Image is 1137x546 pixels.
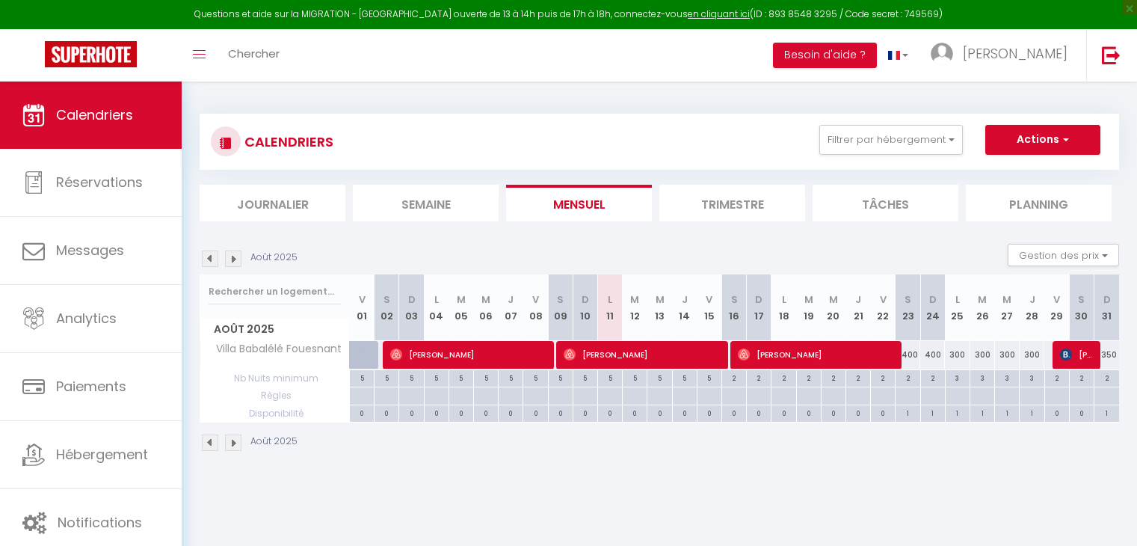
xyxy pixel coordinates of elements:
[200,370,349,387] span: Nb Nuits minimum
[813,185,958,221] li: Tâches
[353,185,499,221] li: Semaine
[623,274,647,341] th: 12
[549,370,573,384] div: 5
[481,292,490,307] abbr: M
[474,405,498,420] div: 0
[755,292,762,307] abbr: D
[871,274,896,341] th: 22
[920,341,945,369] div: 400
[796,274,821,341] th: 19
[682,292,688,307] abbr: J
[822,405,845,420] div: 0
[880,292,887,307] abbr: V
[771,370,795,384] div: 2
[722,405,746,420] div: 0
[946,405,970,420] div: 1
[573,274,597,341] th: 10
[1020,405,1044,420] div: 1
[375,370,398,384] div: 5
[673,405,697,420] div: 0
[1074,483,1137,546] iframe: LiveChat chat widget
[1094,405,1119,420] div: 1
[829,292,838,307] abbr: M
[706,292,712,307] abbr: V
[782,292,786,307] abbr: L
[375,274,399,341] th: 02
[532,292,539,307] abbr: V
[656,292,665,307] abbr: M
[921,370,945,384] div: 2
[1094,274,1119,341] th: 31
[966,185,1112,221] li: Planning
[573,405,597,420] div: 0
[200,319,349,340] span: Août 2025
[209,278,341,305] input: Rechercher un logement...
[390,340,546,369] span: [PERSON_NAME]
[659,185,805,221] li: Trimestre
[970,370,994,384] div: 3
[56,309,117,328] span: Analytics
[582,292,589,307] abbr: D
[747,405,771,420] div: 0
[673,370,697,384] div: 5
[771,405,795,420] div: 0
[350,274,375,341] th: 01
[731,292,738,307] abbr: S
[499,405,523,420] div: 0
[871,405,895,420] div: 0
[995,341,1020,369] div: 300
[203,341,345,358] span: Villa Babalélé Fouesnant
[905,292,911,307] abbr: S
[647,405,671,420] div: 0
[506,185,652,221] li: Mensuel
[598,274,623,341] th: 11
[399,274,424,341] th: 03
[508,292,514,307] abbr: J
[773,43,877,68] button: Besoin d'aide ?
[995,274,1020,341] th: 27
[383,292,390,307] abbr: S
[630,292,639,307] abbr: M
[1094,341,1119,369] div: 350
[523,405,547,420] div: 0
[350,405,374,420] div: 0
[399,405,423,420] div: 0
[623,370,647,384] div: 5
[1020,274,1044,341] th: 28
[1094,370,1119,384] div: 2
[919,29,1086,82] a: ... [PERSON_NAME]
[623,405,647,420] div: 0
[350,370,374,384] div: 5
[672,274,697,341] th: 14
[647,370,671,384] div: 5
[797,370,821,384] div: 2
[747,370,771,384] div: 2
[449,370,473,384] div: 5
[557,292,564,307] abbr: S
[564,340,720,369] span: [PERSON_NAME]
[945,341,970,369] div: 300
[1002,292,1011,307] abbr: M
[995,405,1019,420] div: 1
[995,370,1019,384] div: 3
[250,251,298,265] p: Août 2025
[846,370,870,384] div: 2
[722,274,747,341] th: 16
[647,274,672,341] th: 13
[573,370,597,384] div: 5
[1070,405,1094,420] div: 0
[56,241,124,260] span: Messages
[56,377,126,396] span: Paiements
[375,405,398,420] div: 0
[1045,405,1069,420] div: 0
[1069,274,1094,341] th: 30
[970,274,995,341] th: 26
[1029,292,1035,307] abbr: J
[771,274,796,341] th: 18
[871,370,895,384] div: 2
[228,46,280,61] span: Chercher
[946,370,970,384] div: 3
[425,405,449,420] div: 0
[985,125,1100,155] button: Actions
[499,370,523,384] div: 5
